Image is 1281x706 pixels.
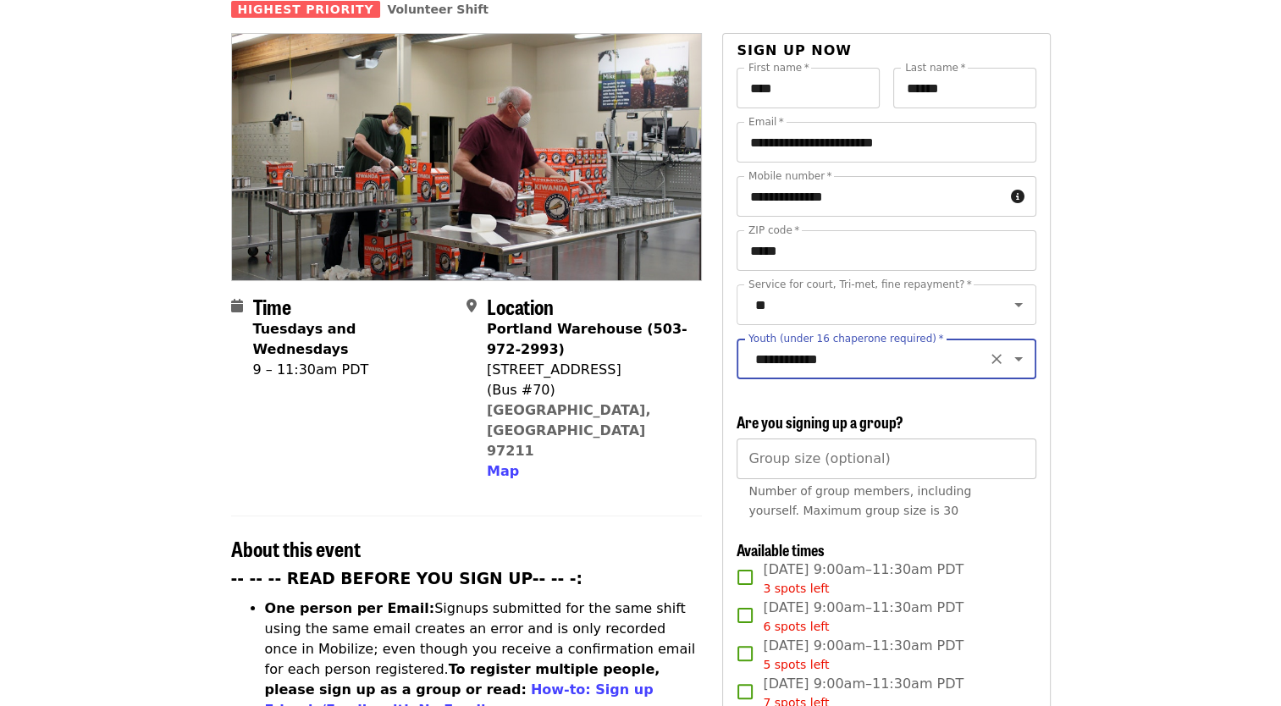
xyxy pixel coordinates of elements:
label: First name [748,63,809,73]
div: [STREET_ADDRESS] [487,360,688,380]
strong: One person per Email: [265,600,435,616]
label: Mobile number [748,171,831,181]
label: ZIP code [748,225,799,235]
button: Open [1007,347,1030,371]
span: Map [487,463,519,479]
i: circle-info icon [1011,189,1024,205]
button: Clear [985,347,1008,371]
span: 6 spots left [763,620,829,633]
div: 9 – 11:30am PDT [253,360,453,380]
input: First name [737,68,880,108]
input: Last name [893,68,1036,108]
span: Highest Priority [231,1,381,18]
span: [DATE] 9:00am–11:30am PDT [763,636,964,674]
span: 5 spots left [763,658,829,671]
strong: Tuesdays and Wednesdays [253,321,356,357]
strong: -- -- -- READ BEFORE YOU SIGN UP-- -- -: [231,570,583,587]
a: Volunteer Shift [387,3,489,16]
span: Location [487,291,554,321]
input: Email [737,122,1035,163]
img: Oct/Nov/Dec - Portland: Repack/Sort (age 16+) organized by Oregon Food Bank [232,34,702,279]
i: map-marker-alt icon [467,298,477,314]
input: [object Object] [737,438,1035,479]
span: Available times [737,538,825,560]
a: [GEOGRAPHIC_DATA], [GEOGRAPHIC_DATA] 97211 [487,402,651,459]
span: About this event [231,533,361,563]
label: Last name [905,63,965,73]
span: [DATE] 9:00am–11:30am PDT [763,598,964,636]
button: Map [487,461,519,482]
span: 3 spots left [763,582,829,595]
span: Time [253,291,291,321]
strong: To register multiple people, please sign up as a group or read: [265,661,660,698]
label: Youth (under 16 chaperone required) [748,334,943,344]
strong: Portland Warehouse (503-972-2993) [487,321,687,357]
label: Email [748,117,784,127]
span: Number of group members, including yourself. Maximum group size is 30 [748,484,971,517]
label: Service for court, Tri-met, fine repayment? [748,279,972,290]
i: calendar icon [231,298,243,314]
div: (Bus #70) [487,380,688,400]
span: Are you signing up a group? [737,411,903,433]
input: Mobile number [737,176,1003,217]
button: Open [1007,293,1030,317]
span: Sign up now [737,42,852,58]
span: [DATE] 9:00am–11:30am PDT [763,560,964,598]
input: ZIP code [737,230,1035,271]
